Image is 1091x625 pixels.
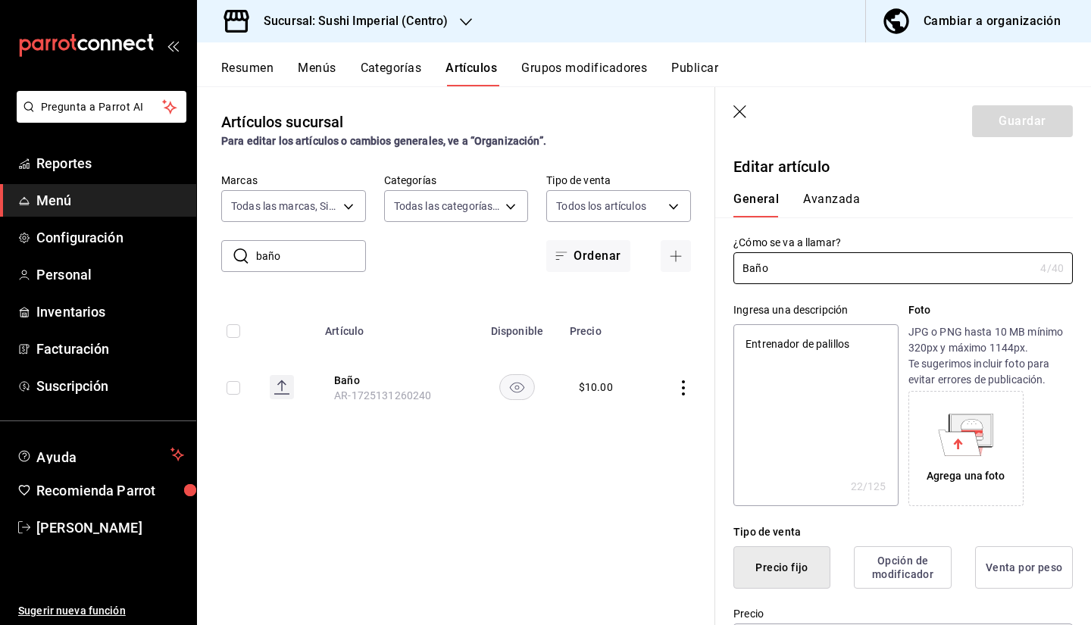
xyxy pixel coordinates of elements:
[36,227,184,248] span: Configuración
[975,546,1073,589] button: Venta por peso
[11,110,186,126] a: Pregunta a Parrot AI
[733,192,1055,217] div: navigation tabs
[41,99,163,115] span: Pregunta a Parrot AI
[671,61,718,86] button: Publicar
[733,192,779,217] button: General
[36,376,184,396] span: Suscripción
[36,480,184,501] span: Recomienda Parrot
[733,546,830,589] button: Precio fijo
[334,373,455,388] button: edit-product-location
[17,91,186,123] button: Pregunta a Parrot AI
[36,190,184,211] span: Menú
[221,61,1091,86] div: navigation tabs
[733,155,1073,178] p: Editar artículo
[221,175,366,186] label: Marcas
[908,324,1073,388] p: JPG o PNG hasta 10 MB mínimo 320px y máximo 1144px. Te sugerimos incluir foto para evitar errores...
[221,135,546,147] strong: Para editar los artículos o cambios generales, ve a “Organización”.
[924,11,1061,32] div: Cambiar a organización
[579,380,613,395] div: $ 10.00
[36,302,184,322] span: Inventarios
[36,339,184,359] span: Facturación
[445,61,497,86] button: Artículos
[546,175,691,186] label: Tipo de venta
[36,153,184,173] span: Reportes
[912,395,1020,502] div: Agrega una foto
[803,192,860,217] button: Avanzada
[36,264,184,285] span: Personal
[733,302,898,318] div: Ingresa una descripción
[252,12,448,30] h3: Sucursal: Sushi Imperial (Centro)
[561,302,646,351] th: Precio
[36,445,164,464] span: Ayuda
[556,198,646,214] span: Todos los artículos
[733,608,1073,619] label: Precio
[851,479,886,494] div: 22 /125
[521,61,647,86] button: Grupos modificadores
[384,175,529,186] label: Categorías
[927,468,1005,484] div: Agrega una foto
[394,198,501,214] span: Todas las categorías, Sin categoría
[256,241,366,271] input: Buscar artículo
[733,237,1073,248] label: ¿Cómo se va a llamar?
[231,198,338,214] span: Todas las marcas, Sin marca
[474,302,561,351] th: Disponible
[499,374,535,400] button: availability-product
[221,61,274,86] button: Resumen
[36,517,184,538] span: [PERSON_NAME]
[1040,261,1064,276] div: 4 /40
[316,302,474,351] th: Artículo
[733,524,1073,540] div: Tipo de venta
[221,111,343,133] div: Artículos sucursal
[18,603,184,619] span: Sugerir nueva función
[334,389,431,402] span: AR-1725131260240
[908,302,1073,318] p: Foto
[854,546,952,589] button: Opción de modificador
[167,39,179,52] button: open_drawer_menu
[298,61,336,86] button: Menús
[546,240,630,272] button: Ordenar
[361,61,422,86] button: Categorías
[676,380,691,395] button: actions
